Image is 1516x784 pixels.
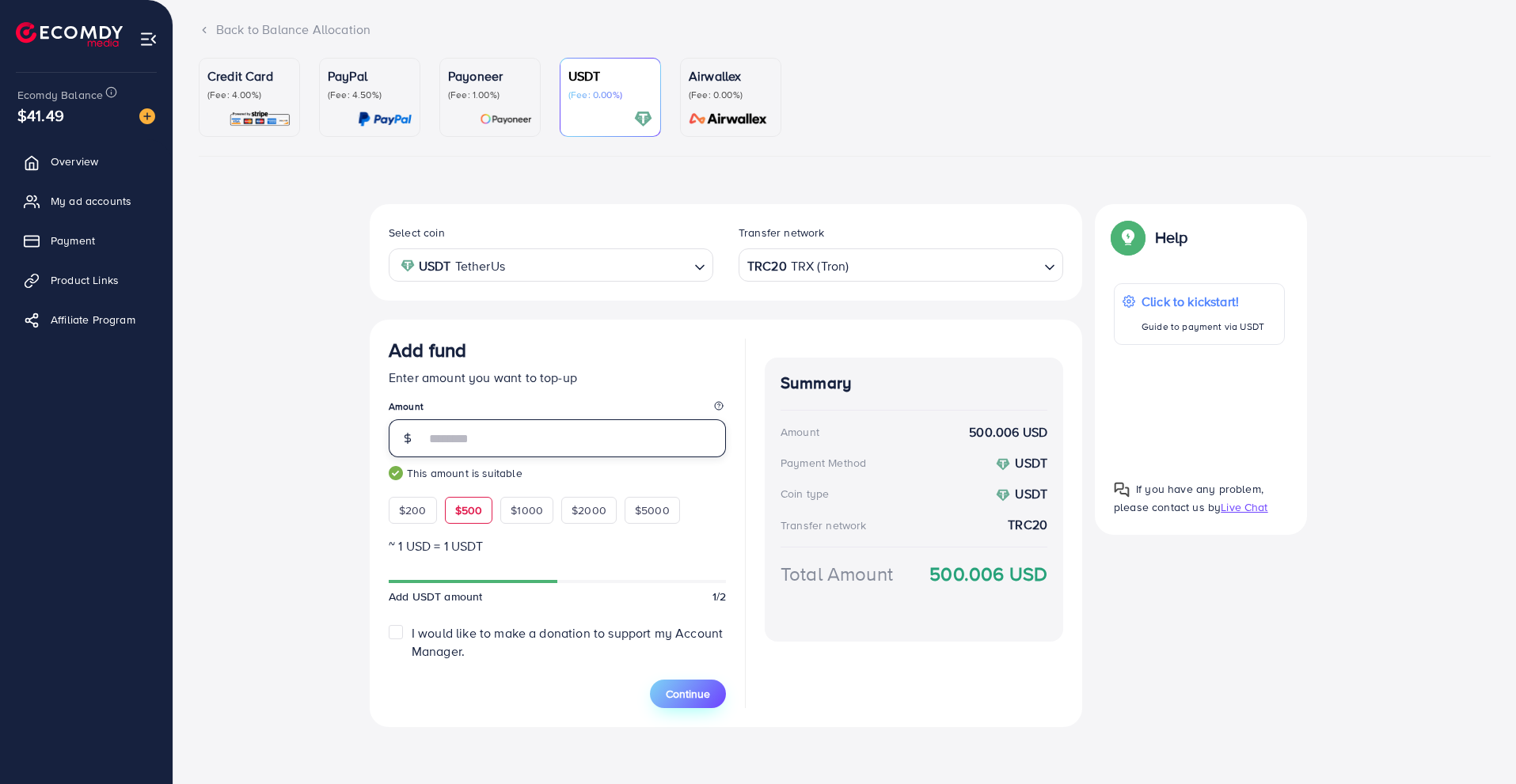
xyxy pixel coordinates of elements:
span: $200 [399,502,427,518]
p: Payoneer [448,66,532,85]
strong: USDT [419,255,451,278]
p: PayPal [328,66,412,85]
span: $1000 [511,502,543,518]
span: Live Chat [1221,499,1267,515]
strong: 500.006 USD [929,560,1047,588]
span: My ad accounts [51,193,131,209]
p: (Fee: 0.00%) [689,89,773,101]
img: coin [996,457,1010,472]
img: Popup guide [1114,223,1142,252]
span: If you have any problem, please contact us by [1114,481,1263,515]
img: card [229,110,291,128]
div: Search for option [739,248,1063,281]
img: card [480,110,532,128]
a: My ad accounts [12,185,161,217]
span: 1/2 [712,589,726,604]
p: Airwallex [689,66,773,85]
img: menu [139,30,158,48]
img: coin [401,259,415,273]
a: Affiliate Program [12,304,161,335]
img: guide [389,466,403,480]
label: Select coin [389,225,445,241]
p: Credit Card [207,66,291,85]
img: card [634,110,652,128]
span: Continue [666,686,710,702]
strong: USDT [1015,454,1047,472]
h3: Add fund [389,339,466,362]
legend: Amount [389,400,726,419]
img: coin [996,488,1010,502]
img: image [139,108,155,124]
span: TRX (Tron) [791,255,849,278]
div: Search for option [389,248,713,281]
img: card [684,110,773,128]
p: (Fee: 0.00%) [568,89,652,101]
span: Affiliate Program [51,312,135,328]
span: $500 [455,502,483,518]
div: Back to Balance Allocation [199,21,1491,39]
strong: 500.006 USD [969,423,1047,441]
strong: TRC20 [747,255,787,278]
h4: Summary [781,373,1047,393]
p: ~ 1 USD = 1 USDT [389,536,726,555]
p: (Fee: 1.00%) [448,89,532,101]
button: Continue [650,680,726,708]
p: Click to kickstart! [1142,292,1264,311]
img: Popup guide [1114,482,1130,498]
strong: USDT [1015,485,1047,502]
span: Ecomdy Balance [17,87,103,103]
span: Product Links [51,272,119,288]
span: I would like to make a donation to support my Account Manager. [412,624,723,660]
input: Search for option [510,253,688,278]
span: $5000 [635,502,670,518]
p: (Fee: 4.00%) [207,89,291,101]
span: TetherUs [455,255,505,278]
p: Help [1155,228,1188,247]
img: card [358,110,412,128]
iframe: Chat [1449,713,1504,772]
span: $41.49 [17,104,64,127]
p: Guide to payment via USDT [1142,317,1264,336]
div: Total Amount [781,560,893,588]
div: Transfer network [781,517,867,533]
strong: TRC20 [1008,516,1047,534]
img: logo [16,22,123,47]
span: Add USDT amount [389,589,482,604]
p: Enter amount you want to top-up [389,368,726,387]
a: Overview [12,146,161,177]
label: Transfer network [739,225,825,241]
div: Payment Method [781,455,866,471]
p: (Fee: 4.50%) [328,89,412,101]
p: USDT [568,66,652,85]
input: Search for option [850,253,1038,278]
a: Product Links [12,264,161,296]
div: Coin type [781,486,829,502]
span: Payment [51,233,95,248]
small: This amount is suitable [389,465,726,481]
a: Payment [12,225,161,256]
span: $2000 [572,502,606,518]
span: Overview [51,153,98,169]
div: Amount [781,424,819,440]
